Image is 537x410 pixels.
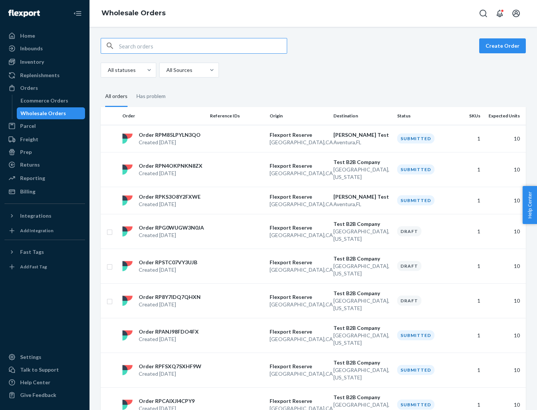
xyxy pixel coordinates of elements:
td: 1 [453,152,483,187]
div: Parcel [20,122,36,130]
div: Prep [20,148,32,156]
th: Order [119,107,207,125]
p: Order RPM85LPYLN3QO [139,131,201,139]
div: Help Center [20,379,50,386]
button: Open notifications [492,6,507,21]
p: Created [DATE] [139,170,202,177]
div: Fast Tags [20,248,44,256]
div: Give Feedback [20,391,56,399]
td: 1 [453,125,483,152]
img: flexport logo [122,195,133,206]
p: Created [DATE] [139,201,201,208]
a: Inbounds [4,42,85,54]
p: Order RP8Y7IDQ7QHXN [139,293,201,301]
a: Returns [4,159,85,171]
button: Give Feedback [4,389,85,401]
td: 10 [483,353,526,387]
p: Test B2B Company [333,255,391,262]
a: Add Integration [4,225,85,237]
button: Close Navigation [70,6,85,21]
img: flexport logo [122,164,133,175]
p: Created [DATE] [139,231,204,239]
p: Order RPG0WUGW3N0JA [139,224,204,231]
td: 1 [453,249,483,283]
p: [GEOGRAPHIC_DATA] , [US_STATE] [333,166,391,181]
th: Origin [267,107,330,125]
img: flexport logo [122,226,133,237]
p: Created [DATE] [139,370,201,378]
div: Add Fast Tag [20,264,47,270]
p: Order RPCAIXJI4CPY9 [139,397,195,405]
td: 10 [483,125,526,152]
img: flexport logo [122,365,133,375]
p: Flexport Reserve [270,397,327,405]
div: Add Integration [20,227,53,234]
p: [GEOGRAPHIC_DATA] , [US_STATE] [333,262,391,277]
th: Destination [330,107,394,125]
p: [PERSON_NAME] Test [333,193,391,201]
td: 1 [453,353,483,387]
p: Created [DATE] [139,301,201,308]
p: Test B2B Company [333,220,391,228]
p: [GEOGRAPHIC_DATA] , CA [270,370,327,378]
div: Settings [20,353,41,361]
img: flexport logo [122,400,133,410]
p: [GEOGRAPHIC_DATA] , [US_STATE] [333,297,391,312]
a: Reporting [4,172,85,184]
p: Test B2B Company [333,394,391,401]
p: Test B2B Company [333,324,391,332]
p: [GEOGRAPHIC_DATA] , CA [270,231,327,239]
a: Billing [4,186,85,198]
a: Orders [4,82,85,94]
div: Submitted [397,133,434,143]
div: Ecommerce Orders [21,97,68,104]
p: Test B2B Company [333,359,391,366]
div: Has problem [136,86,166,106]
input: All statuses [107,66,108,74]
p: Order RPANJ98FDO4FX [139,328,199,335]
p: [PERSON_NAME] Test [333,131,391,139]
p: Test B2B Company [333,290,391,297]
p: Flexport Reserve [270,131,327,139]
a: Help Center [4,376,85,388]
p: Aventura , FL [333,139,391,146]
div: Submitted [397,195,434,205]
td: 10 [483,283,526,318]
p: Flexport Reserve [270,328,327,335]
img: flexport logo [122,330,133,341]
p: Created [DATE] [139,335,199,343]
th: Status [394,107,454,125]
div: Inventory [20,58,44,66]
button: Fast Tags [4,246,85,258]
div: Draft [397,261,421,271]
td: 10 [483,187,526,214]
img: flexport logo [122,133,133,144]
a: Talk to Support [4,364,85,376]
div: Home [20,32,35,40]
a: Ecommerce Orders [17,95,85,107]
p: Flexport Reserve [270,259,327,266]
p: [GEOGRAPHIC_DATA] , CA [270,139,327,146]
a: Wholesale Orders [101,9,166,17]
div: Inbounds [20,45,43,52]
div: Talk to Support [20,366,59,373]
p: Aventura , FL [333,201,391,208]
p: [GEOGRAPHIC_DATA] , CA [270,266,327,274]
button: Help Center [522,186,537,224]
td: 1 [453,214,483,249]
p: Flexport Reserve [270,162,327,170]
ol: breadcrumbs [95,3,172,24]
th: SKUs [453,107,483,125]
p: [GEOGRAPHIC_DATA] , [US_STATE] [333,332,391,347]
td: 1 [453,318,483,353]
td: 10 [483,318,526,353]
p: Test B2B Company [333,158,391,166]
div: Returns [20,161,40,168]
a: Inventory [4,56,85,68]
a: Parcel [4,120,85,132]
p: Flexport Reserve [270,193,327,201]
p: [GEOGRAPHIC_DATA] , [US_STATE] [333,228,391,243]
p: Created [DATE] [139,266,197,274]
div: Freight [20,136,38,143]
a: Freight [4,133,85,145]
